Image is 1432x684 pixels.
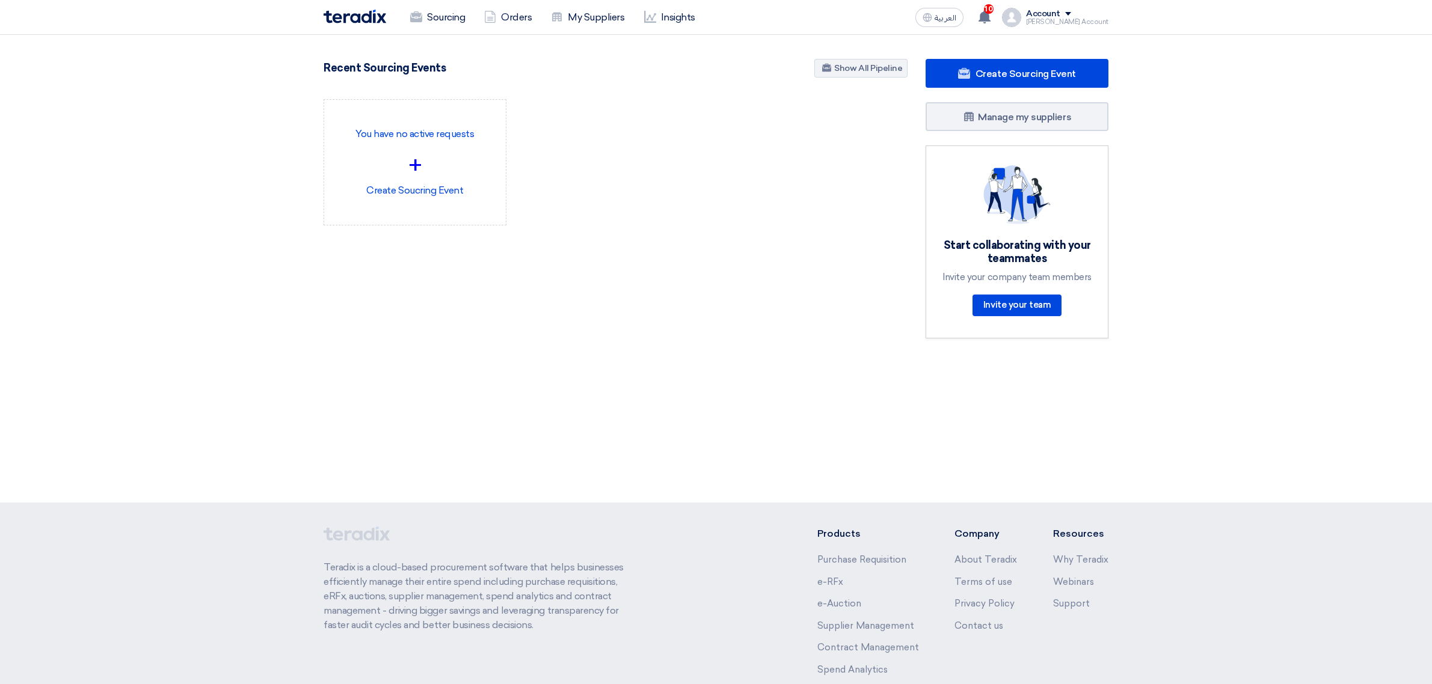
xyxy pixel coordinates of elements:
a: Manage my suppliers [926,102,1108,131]
p: Teradix is a cloud-based procurement software that helps businesses efficiently manage their enti... [324,560,638,632]
div: Create Soucring Event [334,109,496,215]
a: My Suppliers [541,4,634,31]
div: Account [1026,9,1060,19]
a: Purchase Requisition [817,554,906,565]
a: Supplier Management [817,620,914,631]
h4: Recent Sourcing Events [324,61,446,75]
a: Privacy Policy [954,598,1015,609]
a: About Teradix [954,554,1017,565]
button: العربية [915,8,963,27]
a: Invite your team [973,295,1062,316]
a: Spend Analytics [817,664,888,675]
li: Products [817,527,919,541]
span: 10 [984,4,994,14]
div: [PERSON_NAME] Account [1026,19,1108,25]
a: Orders [475,4,541,31]
span: Create Sourcing Event [976,68,1076,79]
a: Webinars [1053,576,1094,587]
a: Terms of use [954,576,1012,587]
a: Sourcing [401,4,475,31]
span: العربية [935,14,956,22]
a: Support [1053,598,1090,609]
p: You have no active requests [334,127,496,141]
a: e-Auction [817,598,861,609]
a: Why Teradix [1053,554,1108,565]
img: Teradix logo [324,10,386,23]
div: + [334,147,496,183]
a: Show All Pipeline [814,59,908,78]
img: invite_your_team.svg [983,165,1051,224]
img: profile_test.png [1002,8,1021,27]
a: e-RFx [817,576,843,587]
div: Start collaborating with your teammates [941,239,1093,266]
li: Resources [1053,527,1108,541]
a: Insights [635,4,705,31]
a: Contact us [954,620,1003,631]
div: Invite your company team members [941,272,1093,282]
a: Contract Management [817,642,919,653]
li: Company [954,527,1017,541]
